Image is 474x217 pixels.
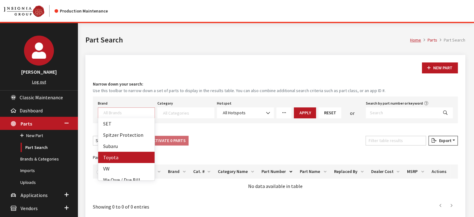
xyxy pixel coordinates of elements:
th: Cat. #: activate to sort column ascending [189,165,214,179]
input: Search [366,107,438,118]
th: Part Name: activate to sort column ascending [296,165,330,179]
h4: Narrow down your search: [93,81,458,87]
span: Export [436,138,451,143]
label: Search by part number or keyword [366,101,423,106]
span: Dashboard [20,107,43,114]
img: Kirsten Dart [24,36,54,66]
a: More Filters [276,107,291,118]
span: All Hotspots [217,107,274,118]
textarea: Search [103,110,155,116]
td: No data available in table [93,179,458,194]
th: Dealer Cost: activate to sort column ascending [367,165,403,179]
caption: Part search results: [93,150,458,165]
a: Log out [32,79,46,85]
h3: [PERSON_NAME] [6,68,72,76]
button: Export [429,136,458,145]
li: Spitzer Protection [98,129,155,141]
th: Part Number: activate to sort column descending [258,165,296,179]
span: Applications [21,192,48,198]
th: Actions [428,165,450,179]
li: Subaru [98,141,155,152]
span: Parts [21,121,32,127]
th: MSRP: activate to sort column ascending [403,165,428,179]
button: New Part [422,62,458,73]
textarea: Search [163,110,214,116]
li: SET [98,118,155,129]
li: VW [98,163,155,174]
input: Filter table results [366,136,426,145]
span: All Hotspots [223,110,246,116]
button: Search [438,107,453,118]
label: Hotspot [217,101,232,106]
th: Brand: activate to sort column ascending [164,165,189,179]
a: Home [410,37,421,43]
span: Select a Category [157,107,214,118]
th: Category Name: activate to sort column ascending [214,165,258,179]
div: Showing 0 to 0 of 0 entries [93,199,241,210]
a: Insignia Group logo [4,5,55,17]
span: Select a Brand [98,107,155,118]
label: Category [157,101,173,106]
li: Parts [421,37,437,43]
label: Brand [98,101,108,106]
div: or [341,109,363,117]
img: Catalog Maintenance [4,6,44,17]
li: We Owe / Due Bill [98,174,155,185]
button: Apply [294,107,316,118]
li: Part Search [437,37,465,43]
span: Vendors [21,205,38,211]
h1: Part Search [85,34,410,46]
button: Reset [318,107,341,118]
span: All Hotspots [221,110,270,116]
div: Production Maintenance [55,8,108,14]
th: Replaced By: activate to sort column ascending [330,165,367,179]
span: Classic Maintenance [20,94,63,101]
small: Use this toolbar to narrow down a set of parts to display in the results table. You can also comb... [93,87,458,94]
li: Toyota [98,152,155,163]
